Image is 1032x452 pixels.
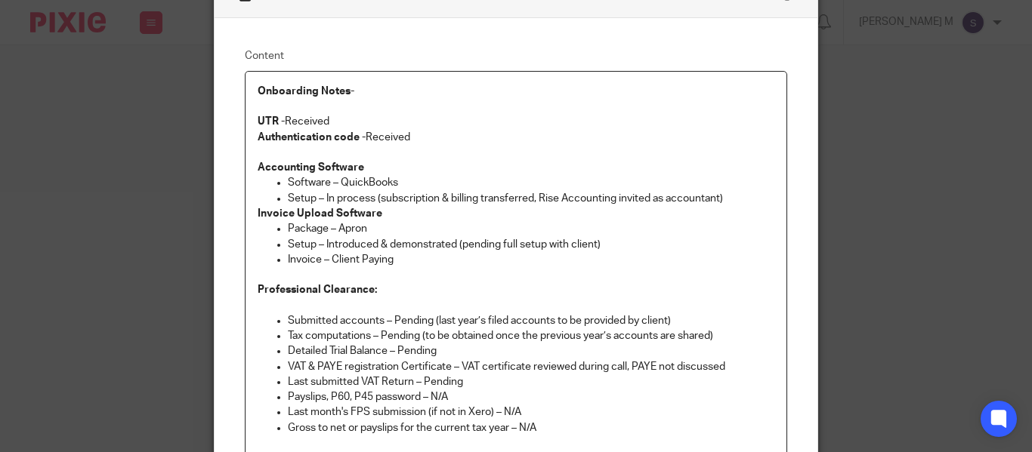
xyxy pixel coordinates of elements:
[245,48,787,63] label: Content
[288,221,774,236] p: Package – Apron
[258,208,382,219] strong: Invoice Upload Software
[258,116,285,127] strong: UTR -
[288,237,774,252] p: Setup – Introduced & demonstrated (pending full setup with client)
[288,313,774,328] p: Submitted accounts – Pending (last year’s filed accounts to be provided by client)
[288,191,774,206] p: Setup – In process (subscription & billing transferred, Rise Accounting invited as accountant)
[258,132,366,143] strong: Authentication code -
[288,404,774,420] p: Last month's FPS submission (if not in Xero) – N/A
[288,389,774,404] p: Payslips, P60, P45 password – N/A
[288,328,774,343] p: Tax computations – Pending (to be obtained once the previous year’s accounts are shared)
[258,284,377,295] strong: Professional Clearance:
[288,359,774,374] p: VAT & PAYE registration Certificate – VAT certificate reviewed during call, PAYE not discussed
[258,114,774,129] p: Received
[288,343,774,358] p: Detailed Trial Balance – Pending
[258,86,354,97] strong: Onboarding Notes-
[288,252,774,267] p: Invoice – Client Paying
[288,420,774,435] p: Gross to net or payslips for the current tax year – N/A
[288,175,774,190] p: Software – QuickBooks
[258,130,774,145] p: Received
[288,374,774,389] p: Last submitted VAT Return – Pending
[258,162,364,173] strong: Accounting Software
